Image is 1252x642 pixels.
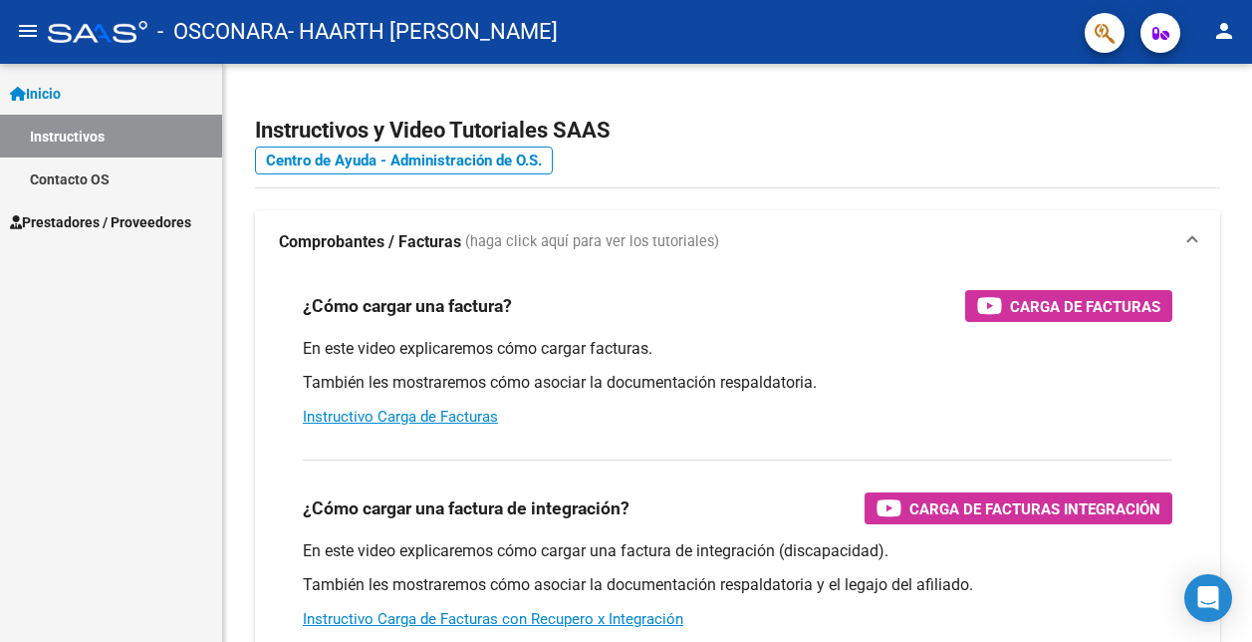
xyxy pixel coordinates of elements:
[10,83,61,105] span: Inicio
[255,112,1220,150] h2: Instructivos y Video Tutoriales SAAS
[16,19,40,43] mat-icon: menu
[1212,19,1236,43] mat-icon: person
[909,496,1160,521] span: Carga de Facturas Integración
[157,10,288,54] span: - OSCONARA
[865,492,1172,524] button: Carga de Facturas Integración
[303,574,1172,596] p: También les mostraremos cómo asociar la documentación respaldatoria y el legajo del afiliado.
[279,231,461,253] strong: Comprobantes / Facturas
[303,408,498,426] a: Instructivo Carga de Facturas
[303,338,1172,360] p: En este video explicaremos cómo cargar facturas.
[1184,574,1232,622] div: Open Intercom Messenger
[303,540,1172,562] p: En este video explicaremos cómo cargar una factura de integración (discapacidad).
[303,372,1172,394] p: También les mostraremos cómo asociar la documentación respaldatoria.
[303,494,629,522] h3: ¿Cómo cargar una factura de integración?
[255,147,553,174] a: Centro de Ayuda - Administración de O.S.
[303,610,683,628] a: Instructivo Carga de Facturas con Recupero x Integración
[10,211,191,233] span: Prestadores / Proveedores
[965,290,1172,322] button: Carga de Facturas
[288,10,558,54] span: - HAARTH [PERSON_NAME]
[465,231,719,253] span: (haga click aquí para ver los tutoriales)
[255,210,1220,274] mat-expansion-panel-header: Comprobantes / Facturas (haga click aquí para ver los tutoriales)
[303,292,512,320] h3: ¿Cómo cargar una factura?
[1010,294,1160,319] span: Carga de Facturas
